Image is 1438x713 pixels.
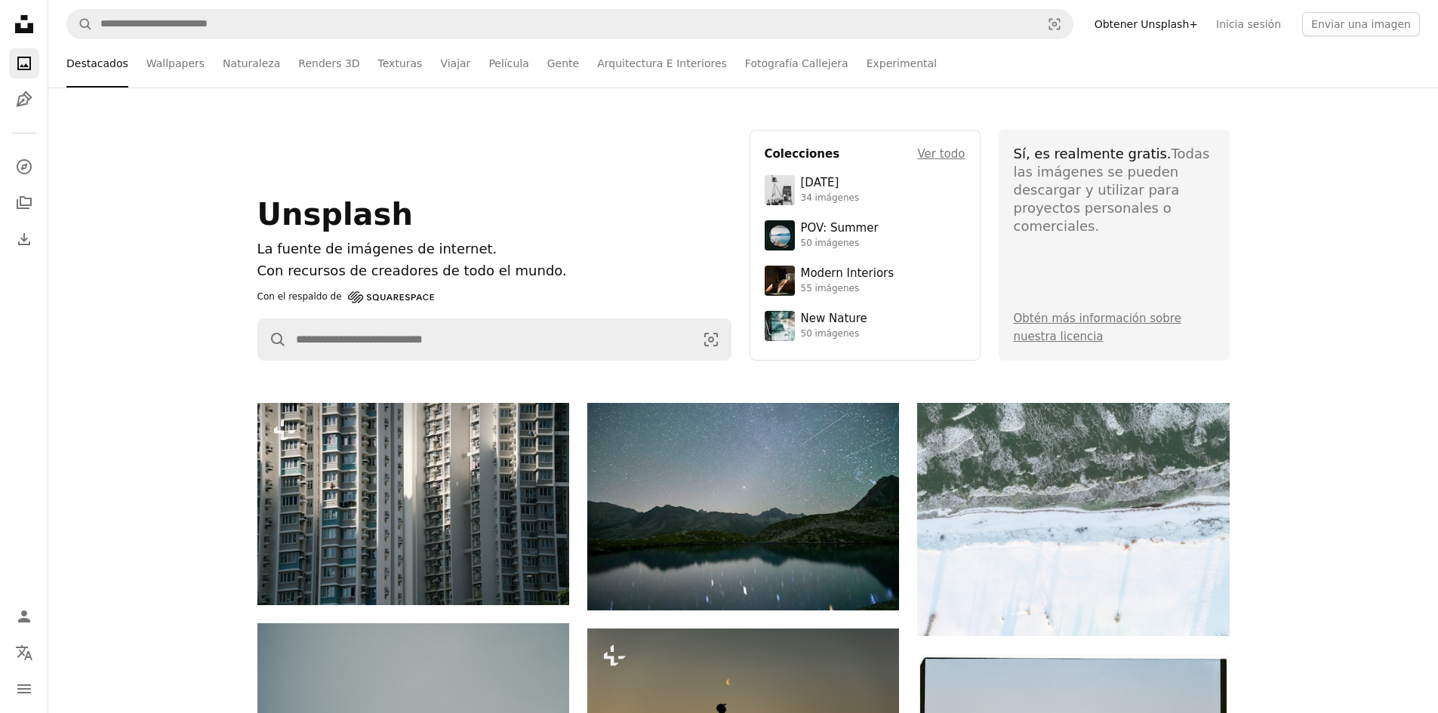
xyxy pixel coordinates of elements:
[257,260,731,282] p: Con recursos de creadores de todo el mundo.
[9,601,39,632] a: Iniciar sesión / Registrarse
[146,39,205,88] a: Wallpapers
[765,220,795,250] img: premium_photo-1753820185677-ab78a372b033
[1014,312,1181,343] a: Obtén más información sobre nuestra licencia
[587,499,899,513] a: Cielo nocturno estrellado sobre un tranquilo lago de montaña
[801,192,860,204] div: 34 imágenes
[1085,12,1207,36] a: Obtener Unsplash+
[801,283,895,295] div: 55 imágenes
[765,175,965,205] a: [DATE]34 imágenes
[867,39,937,88] a: Experimental
[257,496,569,510] a: Altos edificios de apartamentos con muchas ventanas y balcones.
[691,319,731,360] button: Búsqueda visual
[765,311,965,341] a: New Nature50 imágenes
[801,176,860,191] div: [DATE]
[1014,146,1172,161] span: Sí, es realmente gratis.
[765,266,965,296] a: Modern Interiors55 imágenes
[917,145,965,163] a: Ver todo
[257,238,731,260] h1: La fuente de imágenes de internet.
[547,39,579,88] a: Gente
[488,39,528,88] a: Película
[1207,12,1290,36] a: Inicia sesión
[378,39,423,88] a: Texturas
[1036,10,1073,38] button: Búsqueda visual
[765,220,965,250] a: POV: Summer50 imágenes
[917,512,1229,526] a: Paisaje cubierto de nieve con agua congelada
[801,312,867,327] div: New Nature
[257,288,434,306] a: Con el respaldo de
[223,39,280,88] a: Naturaleza
[801,266,895,281] div: Modern Interiors
[258,319,287,360] button: Buscar en Unsplash
[917,403,1229,636] img: Paisaje cubierto de nieve con agua congelada
[765,311,795,341] img: premium_photo-1755037089989-422ee333aef9
[597,39,727,88] a: Arquitectura E Interiores
[587,403,899,610] img: Cielo nocturno estrellado sobre un tranquilo lago de montaña
[765,175,795,205] img: photo-1682590564399-95f0109652fe
[9,48,39,78] a: Fotos
[801,221,879,236] div: POV: Summer
[9,224,39,254] a: Historial de descargas
[9,188,39,218] a: Colecciones
[765,266,795,296] img: premium_photo-1747189286942-bc91257a2e39
[1302,12,1420,36] button: Enviar una imagen
[257,197,413,232] span: Unsplash
[67,10,93,38] button: Buscar en Unsplash
[801,238,879,250] div: 50 imágenes
[257,318,731,361] form: Encuentra imágenes en todo el sitio
[9,674,39,704] button: Menú
[257,403,569,605] img: Altos edificios de apartamentos con muchas ventanas y balcones.
[298,39,359,88] a: Renders 3D
[745,39,848,88] a: Fotografía Callejera
[801,328,867,340] div: 50 imágenes
[1014,145,1215,235] div: Todas las imágenes se pueden descargar y utilizar para proyectos personales o comerciales.
[9,85,39,115] a: Ilustraciones
[9,638,39,668] button: Idioma
[440,39,470,88] a: Viajar
[765,145,840,163] h4: Colecciones
[66,9,1073,39] form: Encuentra imágenes en todo el sitio
[9,152,39,182] a: Explorar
